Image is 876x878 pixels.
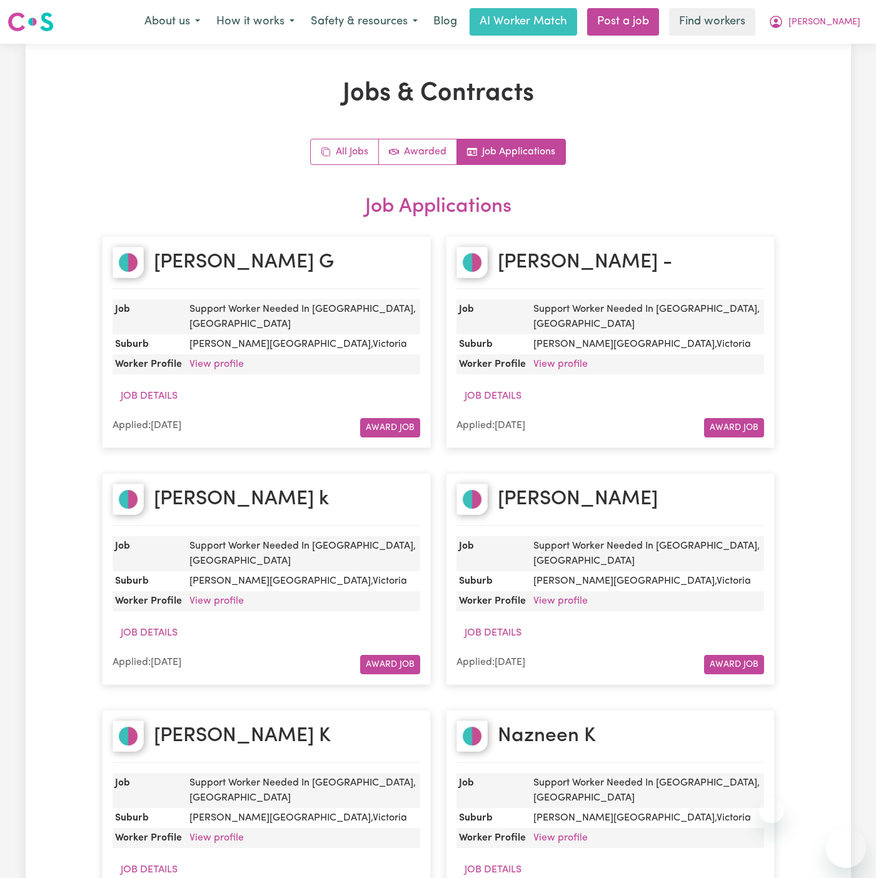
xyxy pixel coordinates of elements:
[528,334,764,354] dd: [PERSON_NAME][GEOGRAPHIC_DATA] , Victoria
[208,9,303,35] button: How it works
[533,833,588,843] a: View profile
[113,484,144,515] img: Ramanjit
[113,621,186,645] button: Job Details
[184,571,420,591] dd: [PERSON_NAME][GEOGRAPHIC_DATA] , Victoria
[184,334,420,354] dd: [PERSON_NAME][GEOGRAPHIC_DATA] , Victoria
[456,657,525,667] span: Applied: [DATE]
[456,384,530,408] button: Job Details
[456,334,528,354] dt: Suburb
[154,487,329,511] h2: [PERSON_NAME] k
[113,384,186,408] button: Job Details
[456,721,488,752] img: Nazneen
[113,657,181,667] span: Applied: [DATE]
[704,655,764,674] button: Award Job
[528,299,764,334] dd: Support Worker Needed In [GEOGRAPHIC_DATA], [GEOGRAPHIC_DATA]
[102,79,775,109] h1: Jobs & Contracts
[113,591,184,611] dt: Worker Profile
[456,773,528,808] dt: Job
[528,808,764,828] dd: [PERSON_NAME][GEOGRAPHIC_DATA] , Victoria
[184,808,420,828] dd: [PERSON_NAME][GEOGRAPHIC_DATA] , Victoria
[456,484,488,515] img: Jazz Davies
[189,359,244,369] a: View profile
[154,251,334,274] h2: [PERSON_NAME] G
[456,354,528,374] dt: Worker Profile
[189,596,244,606] a: View profile
[113,334,184,354] dt: Suburb
[136,9,208,35] button: About us
[528,571,764,591] dd: [PERSON_NAME][GEOGRAPHIC_DATA] , Victoria
[456,571,528,591] dt: Suburb
[113,721,144,752] img: Parleen
[533,596,588,606] a: View profile
[456,421,525,431] span: Applied: [DATE]
[8,11,54,33] img: Careseekers logo
[498,724,596,748] h2: Nazneen K
[456,808,528,828] dt: Suburb
[498,487,658,511] h2: [PERSON_NAME]
[457,139,565,164] a: Job applications
[303,9,426,35] button: Safety & resources
[826,828,866,868] iframe: Button to launch messaging window
[587,8,659,36] a: Post a job
[113,773,184,808] dt: Job
[759,798,784,823] iframe: Close message
[184,536,420,571] dd: Support Worker Needed In [GEOGRAPHIC_DATA], [GEOGRAPHIC_DATA]
[154,724,331,748] h2: [PERSON_NAME] K
[456,828,528,848] dt: Worker Profile
[456,247,488,278] img: Arpanpreet
[704,418,764,437] button: Award Job
[760,9,868,35] button: My Account
[426,8,465,36] a: Blog
[113,571,184,591] dt: Suburb
[456,299,528,334] dt: Job
[360,655,420,674] button: Award Job
[113,828,184,848] dt: Worker Profile
[113,421,181,431] span: Applied: [DATE]
[456,621,530,645] button: Job Details
[379,139,457,164] a: Active jobs
[669,8,755,36] a: Find workers
[113,354,184,374] dt: Worker Profile
[113,299,184,334] dt: Job
[528,773,764,808] dd: Support Worker Needed In [GEOGRAPHIC_DATA], [GEOGRAPHIC_DATA]
[113,247,144,278] img: Dina
[456,536,528,571] dt: Job
[8,7,54,36] a: Careseekers logo
[189,833,244,843] a: View profile
[184,299,420,334] dd: Support Worker Needed In [GEOGRAPHIC_DATA], [GEOGRAPHIC_DATA]
[498,251,672,274] h2: [PERSON_NAME] -
[311,139,379,164] a: All jobs
[470,8,577,36] a: AI Worker Match
[184,773,420,808] dd: Support Worker Needed In [GEOGRAPHIC_DATA], [GEOGRAPHIC_DATA]
[788,16,860,29] span: [PERSON_NAME]
[533,359,588,369] a: View profile
[102,195,775,219] h2: Job Applications
[113,808,184,828] dt: Suburb
[456,591,528,611] dt: Worker Profile
[528,536,764,571] dd: Support Worker Needed In [GEOGRAPHIC_DATA], [GEOGRAPHIC_DATA]
[113,536,184,571] dt: Job
[360,418,420,437] button: Award Job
